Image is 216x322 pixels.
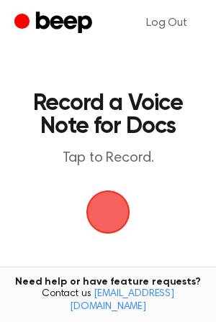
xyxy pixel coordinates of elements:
a: Beep [14,9,96,37]
p: Tap to Record. [26,149,190,167]
img: Beep Logo [86,190,130,234]
a: Log Out [132,6,202,40]
h1: Record a Voice Note for Docs [26,92,190,138]
span: Contact us [9,288,207,313]
a: [EMAIL_ADDRESS][DOMAIN_NAME] [70,289,174,312]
